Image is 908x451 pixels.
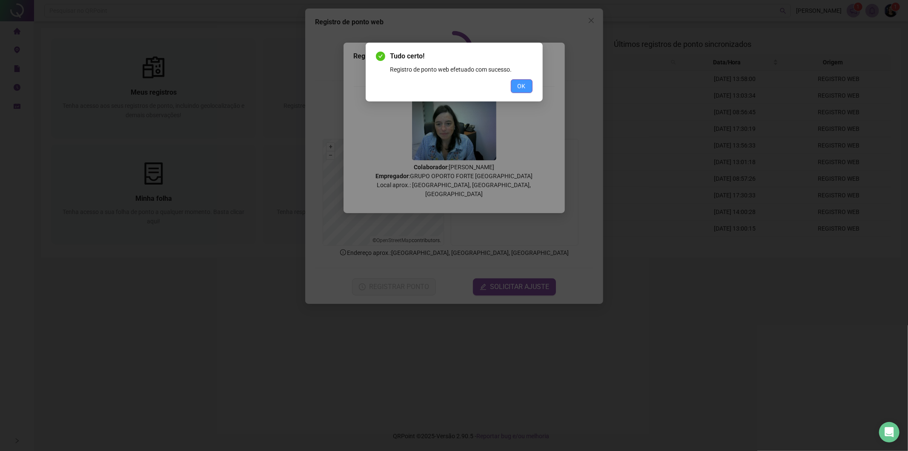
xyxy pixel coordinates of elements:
[390,65,533,74] div: Registro de ponto web efetuado com sucesso.
[511,79,533,93] button: OK
[376,52,385,61] span: check-circle
[390,51,533,61] span: Tudo certo!
[518,81,526,91] span: OK
[879,422,899,442] div: Open Intercom Messenger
